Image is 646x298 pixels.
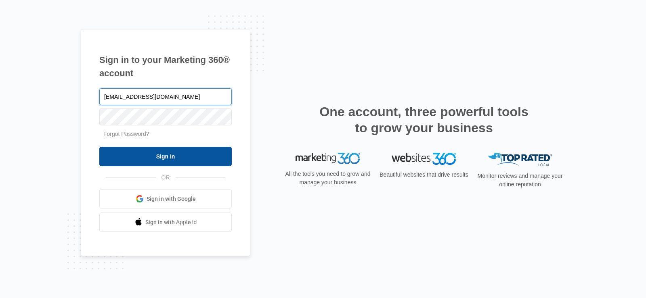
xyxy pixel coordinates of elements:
h1: Sign in to your Marketing 360® account [99,53,232,80]
span: Sign in with Google [147,195,196,203]
p: All the tools you need to grow and manage your business [283,170,373,187]
input: Email [99,88,232,105]
span: OR [156,173,176,182]
img: Top Rated Local [488,153,552,166]
a: Sign in with Google [99,189,232,208]
img: Websites 360 [392,153,456,165]
span: Sign in with Apple Id [145,218,197,227]
img: Marketing 360 [296,153,360,164]
p: Monitor reviews and manage your online reputation [475,172,565,189]
p: Beautiful websites that drive results [379,171,469,179]
a: Forgot Password? [103,131,149,137]
a: Sign in with Apple Id [99,213,232,232]
input: Sign In [99,147,232,166]
h2: One account, three powerful tools to grow your business [317,104,531,136]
